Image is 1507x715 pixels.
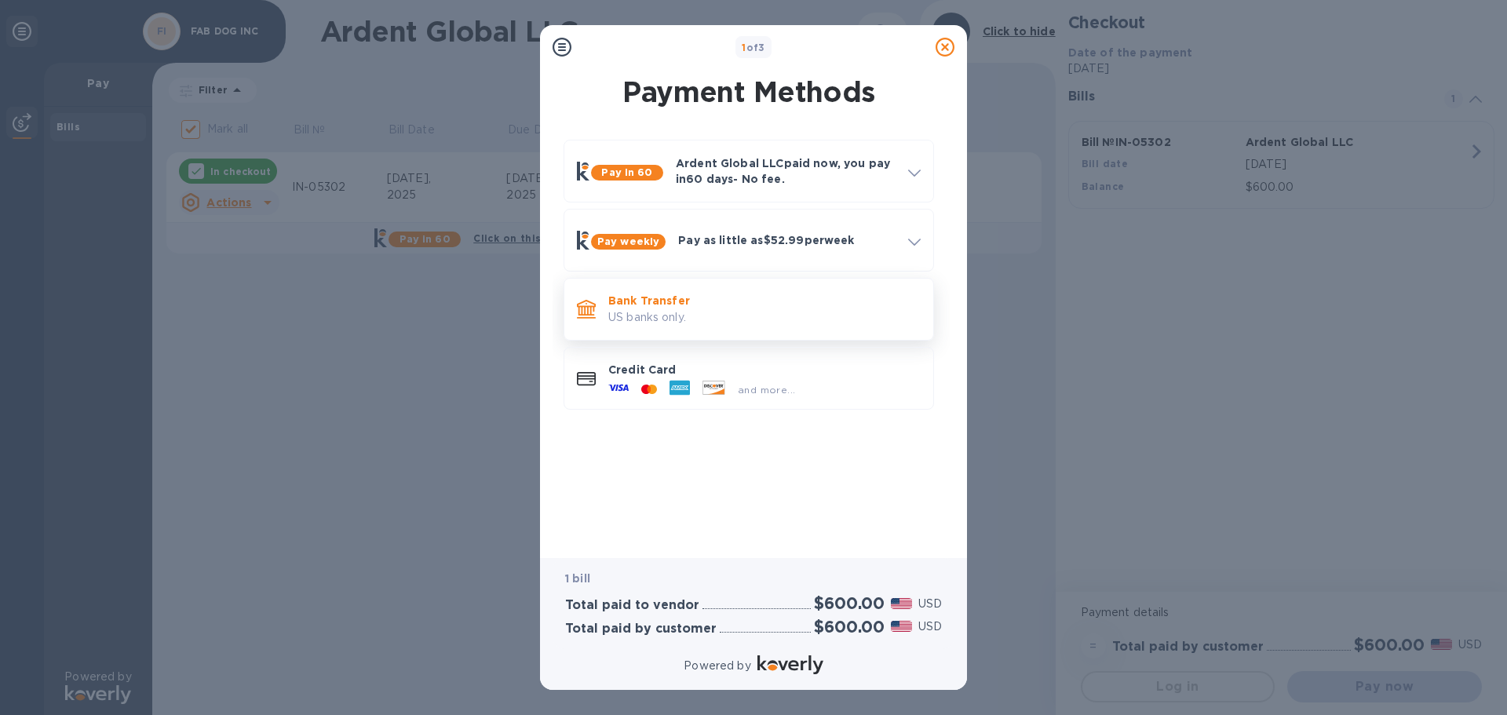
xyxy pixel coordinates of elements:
b: of 3 [742,42,765,53]
p: Pay as little as $52.99 per week [678,232,896,248]
p: Bank Transfer [608,293,921,308]
img: USD [891,621,912,632]
h2: $600.00 [814,617,885,637]
p: Powered by [684,658,750,674]
span: and more... [738,384,795,396]
span: 1 [742,42,746,53]
b: 1 bill [565,572,590,585]
h2: $600.00 [814,593,885,613]
p: USD [918,596,942,612]
p: USD [918,618,942,635]
p: US banks only. [608,309,921,326]
b: Pay in 60 [601,166,652,178]
p: Credit Card [608,362,921,378]
img: USD [891,598,912,609]
b: Pay weekly [597,235,659,247]
img: Logo [757,655,823,674]
h1: Payment Methods [560,75,937,108]
p: Ardent Global LLC paid now, you pay in 60 days - No fee. [676,155,896,187]
h3: Total paid by customer [565,622,717,637]
h3: Total paid to vendor [565,598,699,613]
